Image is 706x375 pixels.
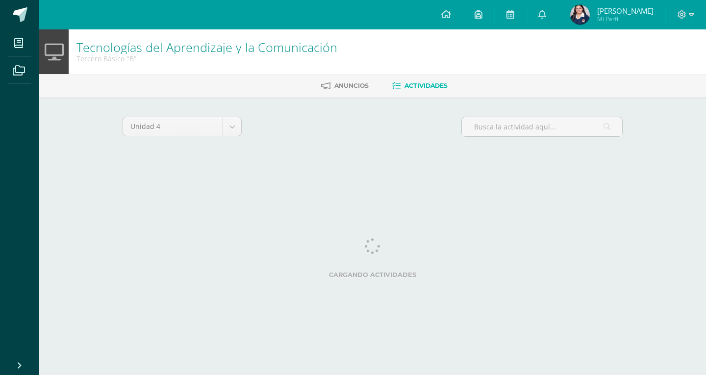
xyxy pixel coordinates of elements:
[597,6,654,16] span: [PERSON_NAME]
[404,82,448,89] span: Actividades
[123,271,623,278] label: Cargando actividades
[392,78,448,94] a: Actividades
[570,5,590,25] img: 468d480965355e6e2d485c634cf78fc0.png
[123,117,241,136] a: Unidad 4
[76,39,337,55] a: Tecnologías del Aprendizaje y la Comunicación
[130,117,215,136] span: Unidad 4
[597,15,654,23] span: Mi Perfil
[321,78,369,94] a: Anuncios
[462,117,622,136] input: Busca la actividad aquí...
[334,82,369,89] span: Anuncios
[76,40,337,54] h1: Tecnologías del Aprendizaje y la Comunicación
[76,54,337,63] div: Tercero Básico 'B'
